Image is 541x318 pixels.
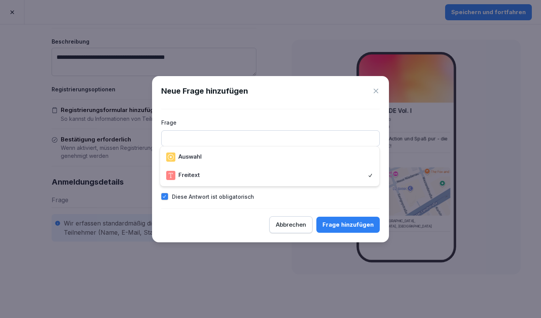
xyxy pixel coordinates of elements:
div: Abbrechen [276,221,306,229]
p: Freitext [178,171,200,180]
p: Auswahl [178,153,202,161]
div: Frage hinzufügen [322,221,374,229]
h1: Neue Frage hinzufügen [161,85,248,97]
label: Diese Antwort ist obligatorisch [172,193,254,201]
label: Frage [161,118,380,127]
